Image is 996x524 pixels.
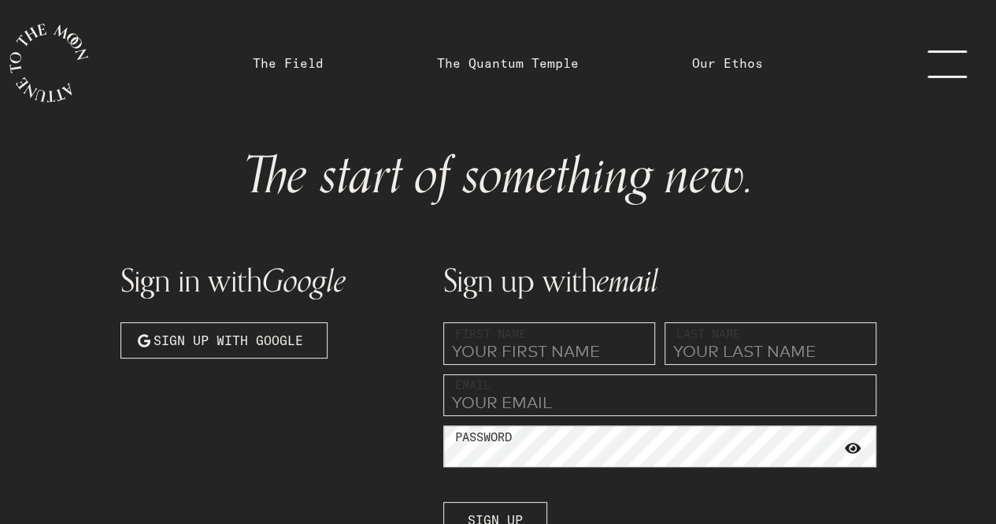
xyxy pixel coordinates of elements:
[253,54,324,72] a: The Field
[154,331,303,350] span: Sign up with Google
[455,429,512,447] label: Password
[455,377,491,395] label: Email
[692,54,763,72] a: Our Ethos
[676,325,740,344] label: Last Name
[120,322,328,359] button: Sign up with Google
[443,322,655,365] input: YOUR FIRST NAME
[443,374,876,417] input: YOUR EMAIL
[597,255,658,307] span: email
[133,151,864,202] h1: The start of something new.
[443,265,876,297] h1: Sign up with
[262,255,346,307] span: Google
[665,322,876,365] input: YOUR LAST NAME
[437,54,579,72] a: The Quantum Temple
[120,265,424,297] h1: Sign in with
[455,325,526,344] label: First Name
